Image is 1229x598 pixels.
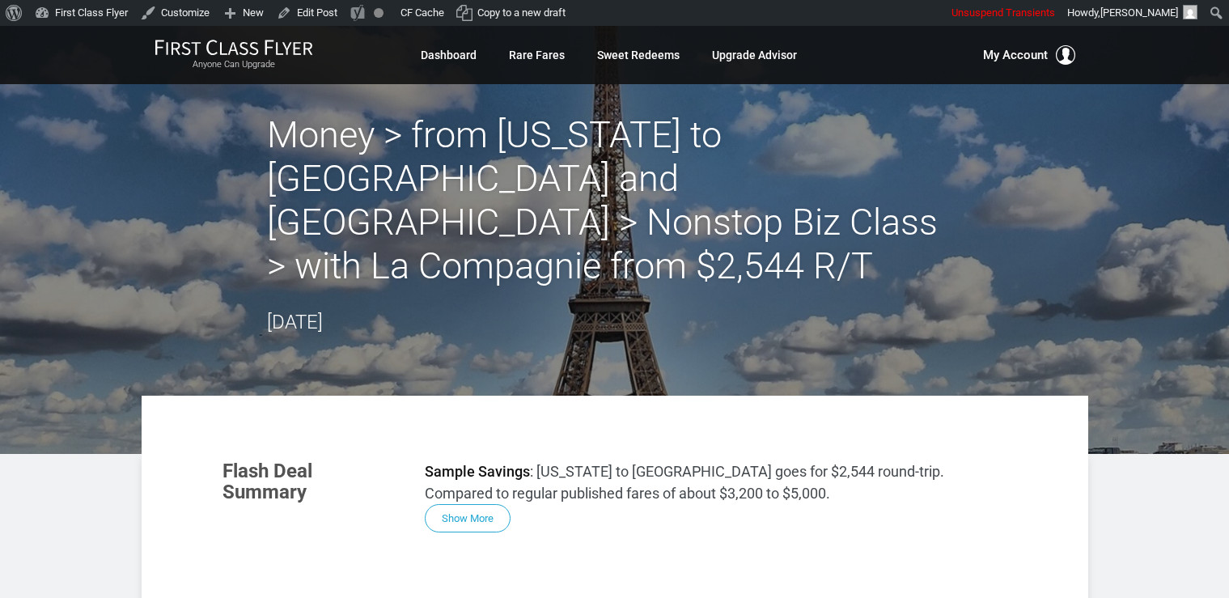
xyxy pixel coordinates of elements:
strong: Sample Savings [425,463,530,480]
img: First Class Flyer [155,39,313,56]
a: First Class FlyerAnyone Can Upgrade [155,39,313,71]
p: : [US_STATE] to [GEOGRAPHIC_DATA] goes for $2,544 round-trip. Compared to regular published fares... [425,460,1007,504]
a: Dashboard [421,40,477,70]
span: [PERSON_NAME] [1100,6,1178,19]
button: My Account [983,45,1075,65]
small: Anyone Can Upgrade [155,59,313,70]
time: [DATE] [267,311,323,333]
h3: Flash Deal Summary [222,460,400,503]
a: Sweet Redeems [597,40,680,70]
h2: Money > from [US_STATE] to [GEOGRAPHIC_DATA] and [GEOGRAPHIC_DATA] > Nonstop Biz Class > with La ... [267,113,963,288]
button: Show More [425,504,511,532]
span: Unsuspend Transients [951,6,1055,19]
a: Upgrade Advisor [712,40,797,70]
span: My Account [983,45,1048,65]
a: Rare Fares [509,40,565,70]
